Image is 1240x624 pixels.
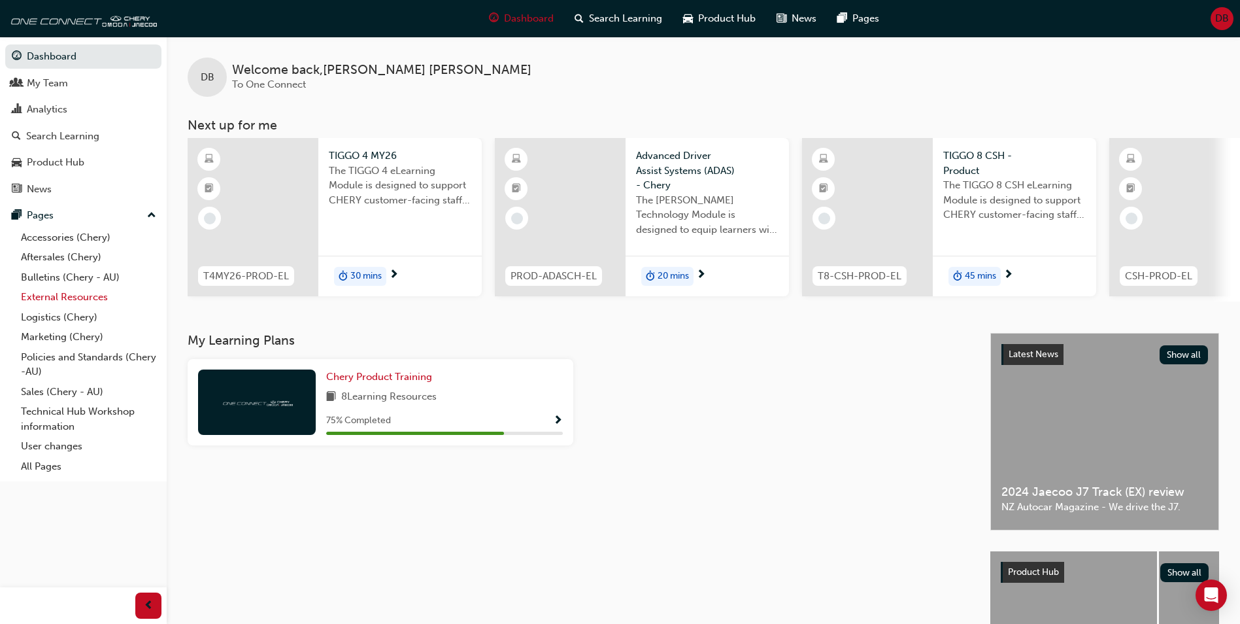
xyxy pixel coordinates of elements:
a: Logistics (Chery) [16,307,161,328]
a: T8-CSH-PROD-ELTIGGO 8 CSH - ProductThe TIGGO 8 CSH eLearning Module is designed to support CHERY ... [802,138,1096,296]
h3: My Learning Plans [188,333,969,348]
span: learningResourceType_ELEARNING-icon [205,151,214,168]
span: learningRecordVerb_NONE-icon [818,213,830,224]
a: All Pages [16,457,161,477]
span: booktick-icon [819,181,828,198]
span: Chery Product Training [326,371,432,383]
img: oneconnect [221,396,293,408]
span: News [792,11,816,26]
a: Dashboard [5,44,161,69]
span: Welcome back , [PERSON_NAME] [PERSON_NAME] [232,63,531,78]
span: duration-icon [646,268,655,285]
span: book-icon [326,389,336,406]
a: External Resources [16,287,161,307]
a: Sales (Chery - AU) [16,382,161,402]
span: The TIGGO 8 CSH eLearning Module is designed to support CHERY customer-facing staff with the prod... [943,178,1086,222]
span: booktick-icon [512,181,521,198]
span: 75 % Completed [326,413,391,428]
span: Product Hub [698,11,756,26]
button: Show Progress [553,413,563,429]
span: car-icon [12,157,22,169]
div: Pages [27,208,54,223]
div: Open Intercom Messenger [1196,580,1227,611]
span: guage-icon [489,10,499,27]
a: Technical Hub Workshop information [16,402,161,436]
span: NZ Autocar Magazine - We drive the J7. [1001,500,1208,515]
button: Pages [5,203,161,228]
span: learningRecordVerb_NONE-icon [1126,213,1137,224]
span: DB [1215,11,1229,26]
a: Policies and Standards (Chery -AU) [16,347,161,382]
span: booktick-icon [205,181,214,198]
img: oneconnect [7,5,157,31]
span: 2024 Jaecoo J7 Track (EX) review [1001,485,1208,500]
div: Analytics [27,102,67,117]
a: search-iconSearch Learning [564,5,673,32]
div: My Team [27,76,68,91]
span: search-icon [575,10,584,27]
span: 30 mins [350,269,382,284]
span: learningRecordVerb_NONE-icon [204,213,216,224]
span: people-icon [12,78,22,90]
a: Accessories (Chery) [16,228,161,248]
span: search-icon [12,131,21,143]
span: PROD-ADASCH-EL [511,269,597,284]
span: pages-icon [12,210,22,222]
span: Dashboard [504,11,554,26]
a: Product Hub [5,150,161,175]
a: guage-iconDashboard [478,5,564,32]
span: 8 Learning Resources [341,389,437,406]
span: Product Hub [1008,566,1059,578]
span: news-icon [12,184,22,196]
span: booktick-icon [1126,181,1135,198]
a: Chery Product Training [326,370,437,385]
div: News [27,182,52,197]
span: pages-icon [837,10,847,27]
a: Search Learning [5,124,161,148]
a: Marketing (Chery) [16,327,161,347]
span: prev-icon [144,598,154,614]
span: learningResourceType_ELEARNING-icon [1126,151,1135,168]
span: CSH-PROD-EL [1125,269,1192,284]
span: car-icon [683,10,693,27]
span: next-icon [389,269,399,281]
span: next-icon [696,269,706,281]
a: Aftersales (Chery) [16,247,161,268]
span: duration-icon [953,268,962,285]
span: TIGGO 4 MY26 [329,148,471,164]
div: Search Learning [26,129,99,144]
span: To One Connect [232,78,306,90]
a: User changes [16,436,161,457]
span: TIGGO 8 CSH - Product [943,148,1086,178]
a: News [5,177,161,201]
a: T4MY26-PROD-ELTIGGO 4 MY26The TIGGO 4 eLearning Module is designed to support CHERY customer-faci... [188,138,482,296]
span: Pages [852,11,879,26]
span: Advanced Driver Assist Systems (ADAS) - Chery [636,148,779,193]
span: up-icon [147,207,156,224]
span: The TIGGO 4 eLearning Module is designed to support CHERY customer-facing staff with the product ... [329,164,471,208]
button: Show all [1160,563,1209,582]
span: Latest News [1009,349,1058,360]
span: T4MY26-PROD-EL [203,269,289,284]
h3: Next up for me [167,118,1240,133]
a: PROD-ADASCH-ELAdvanced Driver Assist Systems (ADAS) - CheryThe [PERSON_NAME] Technology Module is... [495,138,789,296]
a: car-iconProduct Hub [673,5,766,32]
span: guage-icon [12,51,22,63]
button: DB [1211,7,1233,30]
a: news-iconNews [766,5,827,32]
a: pages-iconPages [827,5,890,32]
a: Bulletins (Chery - AU) [16,268,161,288]
span: Show Progress [553,415,563,427]
span: T8-CSH-PROD-EL [818,269,901,284]
span: Search Learning [589,11,662,26]
span: duration-icon [339,268,348,285]
span: 20 mins [658,269,689,284]
span: learningResourceType_ELEARNING-icon [512,151,521,168]
button: DashboardMy TeamAnalyticsSearch LearningProduct HubNews [5,42,161,203]
a: My Team [5,71,161,95]
a: Analytics [5,97,161,122]
span: next-icon [1003,269,1013,281]
span: learningResourceType_ELEARNING-icon [819,151,828,168]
